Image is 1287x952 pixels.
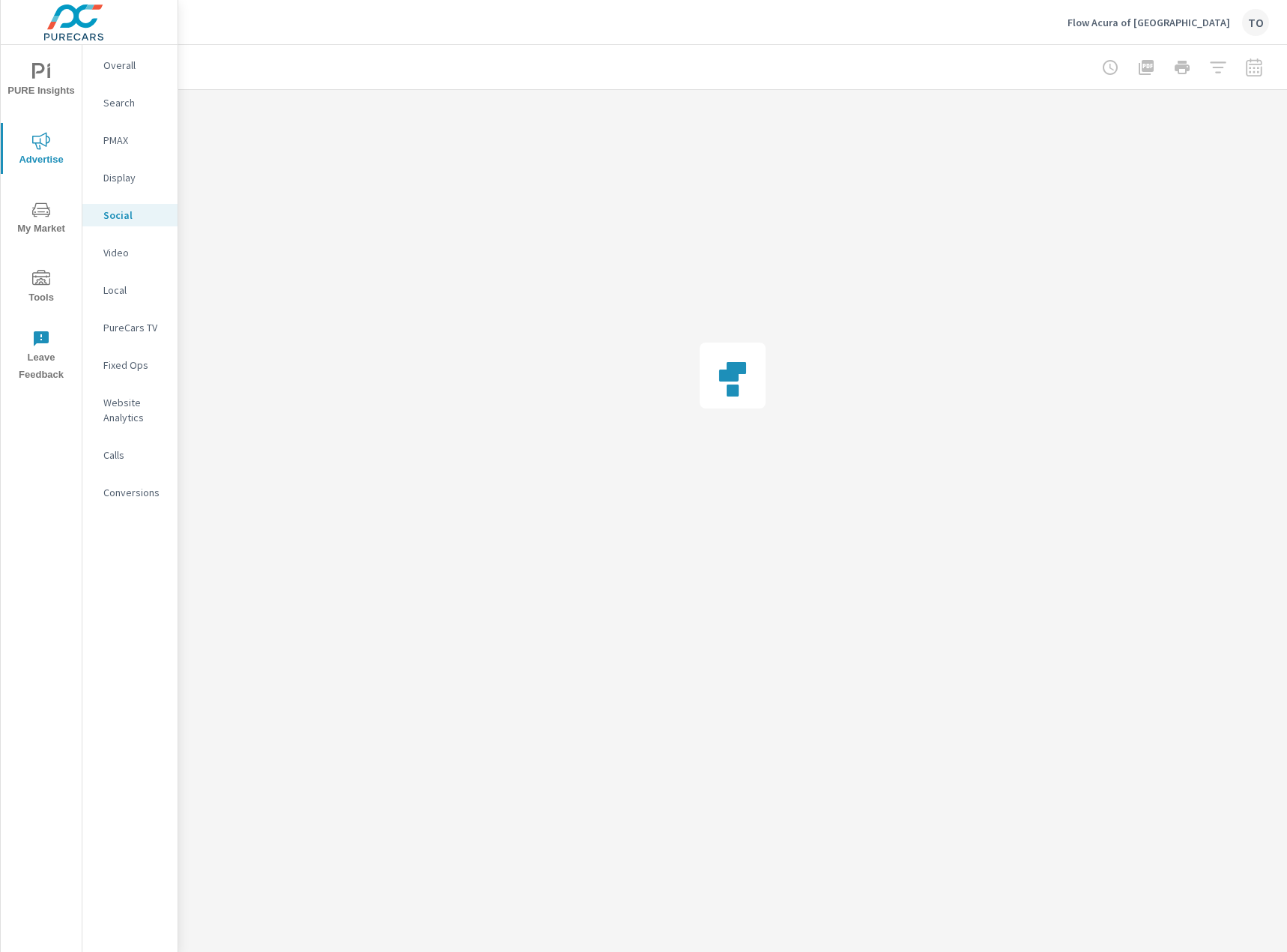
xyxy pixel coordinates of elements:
span: Advertise [5,132,77,169]
div: Website Analytics [82,391,178,429]
div: Overall [82,54,178,76]
p: PMAX [103,133,166,148]
div: Fixed Ops [82,354,178,376]
div: PureCars TV [82,316,178,339]
p: Video [103,245,166,260]
div: Conversions [82,481,178,504]
span: PURE Insights [5,63,77,100]
div: Display [82,166,178,189]
div: Video [82,241,178,264]
span: My Market [5,201,77,238]
div: nav menu [1,45,82,390]
p: Local [103,283,166,298]
p: Conversions [103,485,166,500]
p: Calls [103,448,166,463]
p: Website Analytics [103,395,166,425]
div: Calls [82,444,178,466]
div: Local [82,279,178,301]
p: Fixed Ops [103,358,166,373]
p: Flow Acura of [GEOGRAPHIC_DATA] [1068,16,1230,29]
p: Social [103,208,166,223]
p: Search [103,95,166,110]
p: Display [103,170,166,185]
span: Leave Feedback [5,330,77,384]
div: Search [82,91,178,114]
div: PMAX [82,129,178,151]
p: Overall [103,58,166,73]
span: Tools [5,270,77,307]
p: PureCars TV [103,320,166,335]
div: Social [82,204,178,226]
div: TO [1242,9,1269,36]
